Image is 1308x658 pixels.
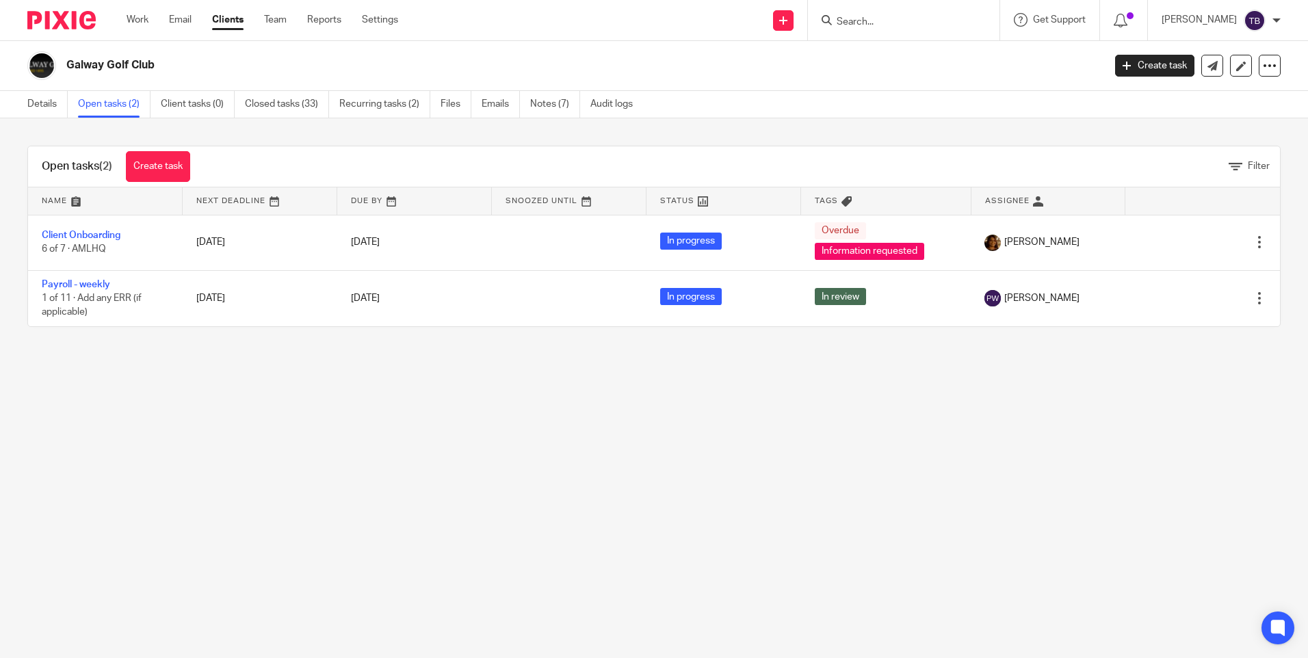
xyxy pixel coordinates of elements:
img: Pixie [27,11,96,29]
a: Reports [307,13,341,27]
td: [DATE] [183,270,337,326]
span: 1 of 11 · Add any ERR (if applicable) [42,293,142,317]
span: Tags [815,197,838,205]
a: Emails [482,91,520,118]
img: svg%3E [1244,10,1266,31]
h1: Open tasks [42,159,112,174]
span: [PERSON_NAME] [1004,291,1080,305]
a: Work [127,13,148,27]
td: [DATE] [183,215,337,270]
span: Snoozed Until [506,197,577,205]
span: (2) [99,161,112,172]
a: Payroll - weekly [42,280,110,289]
a: Client tasks (0) [161,91,235,118]
a: Client Onboarding [42,231,120,240]
p: [PERSON_NAME] [1162,13,1237,27]
h2: Galway Golf Club [66,58,889,73]
span: Overdue [815,222,866,239]
a: Details [27,91,68,118]
span: Filter [1248,161,1270,171]
a: Create task [126,151,190,182]
input: Search [835,16,958,29]
a: Email [169,13,192,27]
a: Notes (7) [530,91,580,118]
a: Files [441,91,471,118]
span: [PERSON_NAME] [1004,235,1080,249]
span: Status [660,197,694,205]
a: Audit logs [590,91,643,118]
span: In progress [660,233,722,250]
a: Open tasks (2) [78,91,151,118]
span: [DATE] [351,293,380,303]
a: Settings [362,13,398,27]
span: Information requested [815,243,924,260]
span: [DATE] [351,237,380,247]
img: svg%3E [984,290,1001,306]
a: Create task [1115,55,1194,77]
span: In progress [660,288,722,305]
span: Get Support [1033,15,1086,25]
img: Logo.png [27,51,56,80]
span: In review [815,288,866,305]
a: Team [264,13,287,27]
img: Arvinder.jpeg [984,235,1001,251]
a: Clients [212,13,244,27]
a: Recurring tasks (2) [339,91,430,118]
span: 6 of 7 · AMLHQ [42,245,106,254]
a: Closed tasks (33) [245,91,329,118]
